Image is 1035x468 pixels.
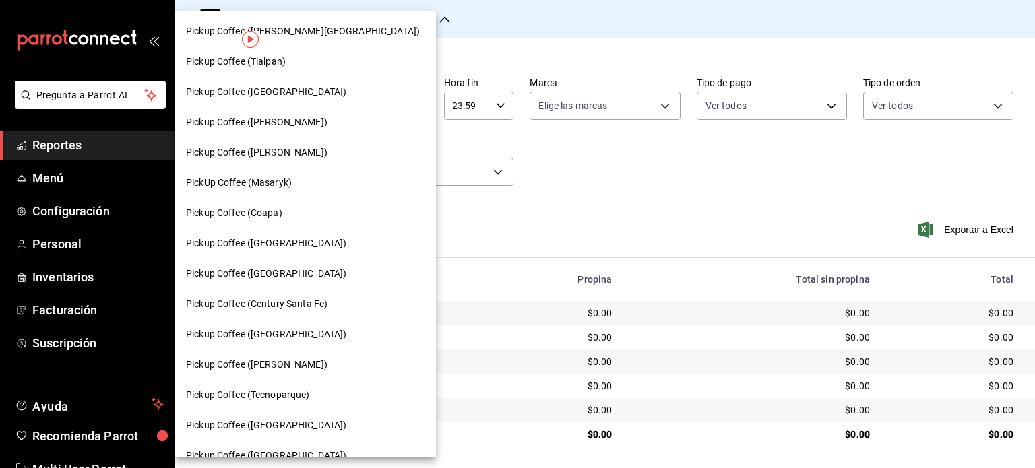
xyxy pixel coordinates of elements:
div: Pickup Coffee ([GEOGRAPHIC_DATA]) [175,228,436,259]
div: Pickup Coffee ([PERSON_NAME]) [175,107,436,137]
div: Pickup Coffee (Tecnoparque) [175,380,436,410]
span: Pickup Coffee (Tlalpan) [186,55,286,69]
span: Pickup Coffee ([PERSON_NAME][GEOGRAPHIC_DATA]) [186,24,420,38]
span: Pickup Coffee (Century Santa Fe) [186,297,327,311]
div: Pickup Coffee (Century Santa Fe) [175,289,436,319]
div: Pickup Coffee (Coapa) [175,198,436,228]
span: Pickup Coffee ([PERSON_NAME]) [186,115,327,129]
span: Pickup Coffee ([PERSON_NAME]) [186,145,327,160]
span: Pickup Coffee ([GEOGRAPHIC_DATA]) [186,236,346,250]
span: Pickup Coffee ([GEOGRAPHIC_DATA]) [186,85,346,99]
div: Pickup Coffee ([PERSON_NAME]) [175,349,436,380]
img: Tooltip marker [242,31,259,48]
div: Pickup Coffee ([GEOGRAPHIC_DATA]) [175,259,436,289]
span: Pickup Coffee ([GEOGRAPHIC_DATA]) [186,267,346,281]
div: Pickup Coffee (Tlalpan) [175,46,436,77]
span: Pickup Coffee ([PERSON_NAME]) [186,358,327,372]
div: PickUp Coffee (Masaryk) [175,168,436,198]
span: PickUp Coffee (Masaryk) [186,176,292,190]
div: Pickup Coffee ([PERSON_NAME]) [175,137,436,168]
span: Pickup Coffee (Tecnoparque) [186,388,310,402]
span: Pickup Coffee ([GEOGRAPHIC_DATA]) [186,448,346,463]
div: Pickup Coffee ([GEOGRAPHIC_DATA]) [175,319,436,349]
div: Pickup Coffee ([GEOGRAPHIC_DATA]) [175,77,436,107]
div: Pickup Coffee ([GEOGRAPHIC_DATA]) [175,410,436,440]
span: Pickup Coffee ([GEOGRAPHIC_DATA]) [186,418,346,432]
span: Pickup Coffee ([GEOGRAPHIC_DATA]) [186,327,346,341]
div: Pickup Coffee ([PERSON_NAME][GEOGRAPHIC_DATA]) [175,16,436,46]
span: Pickup Coffee (Coapa) [186,206,282,220]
